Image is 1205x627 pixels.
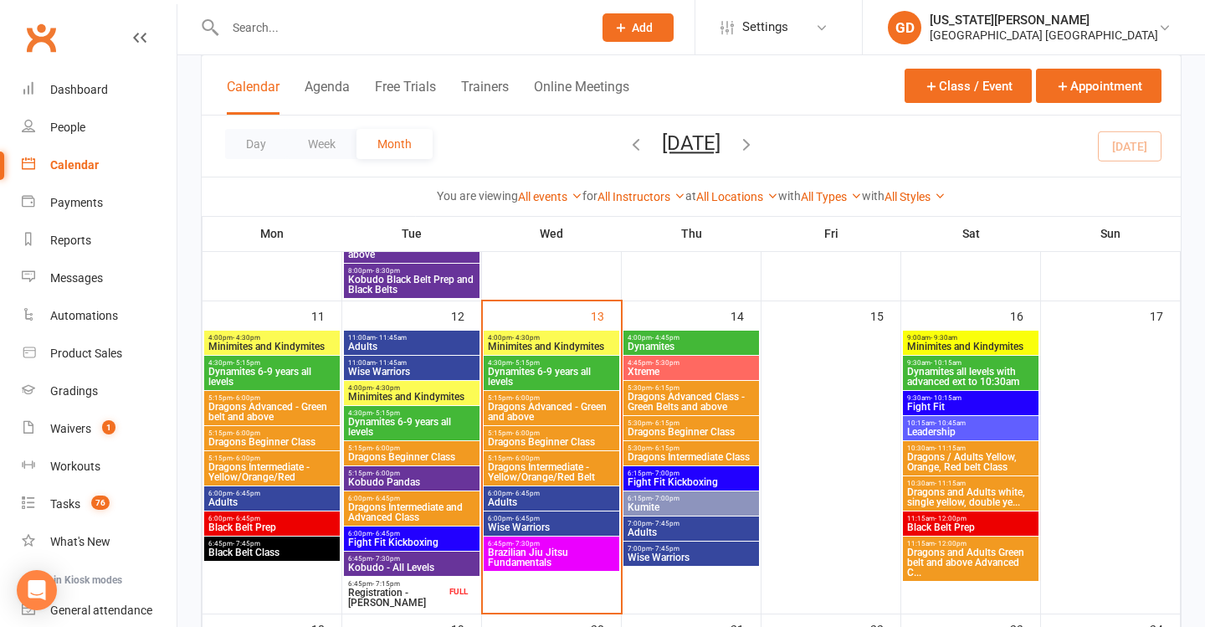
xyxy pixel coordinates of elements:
[935,540,967,547] span: - 12:00pm
[1150,301,1180,329] div: 17
[512,540,540,547] span: - 7:30pm
[632,21,653,34] span: Add
[627,527,756,537] span: Adults
[233,455,260,462] span: - 6:00pm
[935,419,966,427] span: - 10:45am
[652,470,679,477] span: - 7:00pm
[208,334,336,342] span: 4:00pm
[233,515,260,522] span: - 6:45pm
[931,359,961,367] span: - 10:15am
[487,342,616,352] span: Minimites and Kindymites
[930,13,1158,28] div: [US_STATE][PERSON_NAME]
[22,184,177,222] a: Payments
[347,417,476,437] span: Dynamites 6-9 years all levels
[487,462,616,482] span: Dragons Intermediate - Yellow/Orange/Red Belt
[935,480,966,487] span: - 11:15am
[347,530,476,537] span: 6:00pm
[347,367,476,377] span: Wise Warriors
[22,109,177,146] a: People
[50,497,80,511] div: Tasks
[906,427,1035,437] span: Leadership
[487,522,616,532] span: Wise Warriors
[208,515,336,522] span: 6:00pm
[512,490,540,497] span: - 6:45pm
[518,190,582,203] a: All events
[227,79,279,115] button: Calendar
[208,437,336,447] span: Dragons Beginner Class
[233,359,260,367] span: - 5:15pm
[906,445,1035,452] span: 10:30am
[627,552,756,563] span: Wise Warriors
[935,445,966,452] span: - 11:15am
[372,530,400,537] span: - 6:45pm
[347,495,476,502] span: 6:00pm
[22,222,177,260] a: Reports
[906,515,1035,522] span: 11:15am
[627,392,756,412] span: Dragons Advanced Class - Green Belts and above
[906,402,1035,412] span: Fight Fit
[376,359,407,367] span: - 11:45am
[731,301,761,329] div: 14
[597,190,685,203] a: All Instructors
[233,429,260,437] span: - 6:00pm
[627,384,756,392] span: 5:30pm
[885,190,946,203] a: All Styles
[445,585,472,598] div: FULL
[22,523,177,561] a: What's New
[1041,216,1181,251] th: Sun
[487,367,616,387] span: Dynamites 6-9 years all levels
[22,410,177,448] a: Waivers 1
[50,384,98,398] div: Gradings
[901,216,1041,251] th: Sat
[50,158,99,172] div: Calendar
[342,216,482,251] th: Tue
[208,497,336,507] span: Adults
[451,301,481,329] div: 12
[50,460,100,473] div: Workouts
[347,502,476,522] span: Dragons Intermediate and Advanced Class
[208,455,336,462] span: 5:15pm
[50,121,85,134] div: People
[208,522,336,532] span: Black Belt Prep
[627,502,756,512] span: Kumite
[22,486,177,523] a: Tasks 76
[208,462,336,482] span: Dragons Intermediate - Yellow/Orange/Red
[487,394,616,402] span: 5:15pm
[22,146,177,184] a: Calendar
[233,490,260,497] span: - 6:45pm
[906,547,1035,578] span: Dragons and Adults Green belt and above Advanced C...
[906,419,1035,427] span: 10:15am
[50,196,103,209] div: Payments
[208,402,336,422] span: Dragons Advanced - Green belt and above
[487,402,616,422] span: Dragons Advanced - Green and above
[512,394,540,402] span: - 6:00pm
[91,496,110,510] span: 76
[652,445,679,452] span: - 6:15pm
[287,129,356,159] button: Week
[906,522,1035,532] span: Black Belt Prep
[627,445,756,452] span: 5:30pm
[347,359,476,367] span: 11:00am
[906,342,1035,352] span: Minimites and Kindymites
[652,545,679,552] span: - 7:45pm
[627,545,756,552] span: 7:00pm
[1010,301,1040,329] div: 16
[935,515,967,522] span: - 12:00pm
[347,470,476,477] span: 5:15pm
[372,580,400,588] span: - 7:15pm
[512,334,540,342] span: - 4:30pm
[347,537,476,547] span: Fight Fit Kickboxing
[487,490,616,497] span: 6:00pm
[22,297,177,335] a: Automations
[862,189,885,203] strong: with
[487,547,616,568] span: Brazilian Jiu Jitsu Fundamentals
[22,260,177,297] a: Messages
[203,216,342,251] th: Mon
[50,535,110,548] div: What's New
[906,359,1035,367] span: 9:30am
[627,359,756,367] span: 4:45pm
[208,547,336,558] span: Black Belt Class
[208,429,336,437] span: 5:15pm
[22,71,177,109] a: Dashboard
[50,347,122,360] div: Product Sales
